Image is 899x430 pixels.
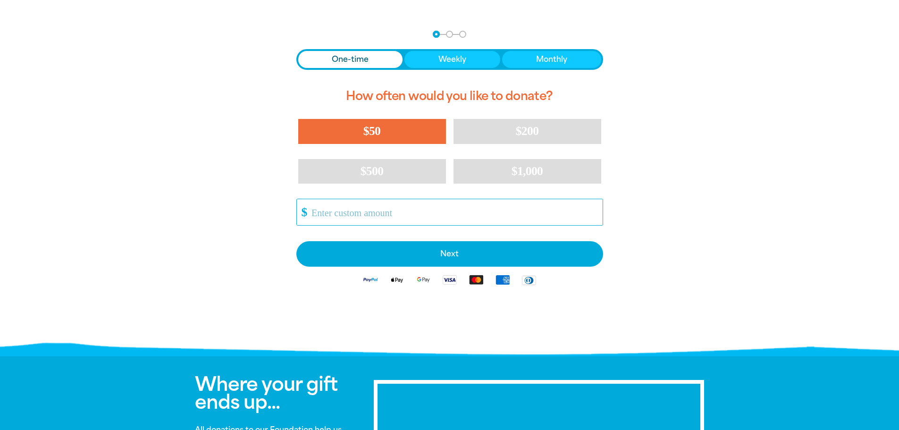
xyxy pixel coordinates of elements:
[459,31,466,38] button: Navigate to step 3 of 3 to enter your payment details
[298,159,446,184] button: $500
[438,54,466,65] span: Weekly
[332,54,369,65] span: One-time
[296,81,603,111] h2: How often would you like to donate?
[446,31,453,38] button: Navigate to step 2 of 3 to enter your details
[297,202,307,223] span: $
[384,274,410,285] img: Apple Pay logo
[363,124,380,138] span: $50
[307,250,593,258] span: Next
[195,373,337,413] span: Where your gift ends up...
[433,31,440,38] button: Navigate to step 1 of 3 to enter your donation amount
[404,51,500,68] button: Weekly
[512,164,543,178] span: $1,000
[516,275,542,286] img: Diners Club logo
[463,274,489,285] img: Mastercard logo
[489,274,516,285] img: American Express logo
[454,159,601,184] button: $1,000
[536,54,567,65] span: Monthly
[357,274,384,285] img: Paypal logo
[296,241,603,267] button: Pay with Credit Card
[516,124,539,138] span: $200
[305,199,602,225] input: Enter custom amount
[361,164,384,178] span: $500
[298,119,446,143] button: $50
[454,119,601,143] button: $200
[296,49,603,70] div: Donation frequency
[410,274,437,285] img: Google Pay logo
[502,51,601,68] button: Monthly
[298,51,403,68] button: One-time
[437,274,463,285] img: Visa logo
[296,267,603,293] div: Available payment methods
